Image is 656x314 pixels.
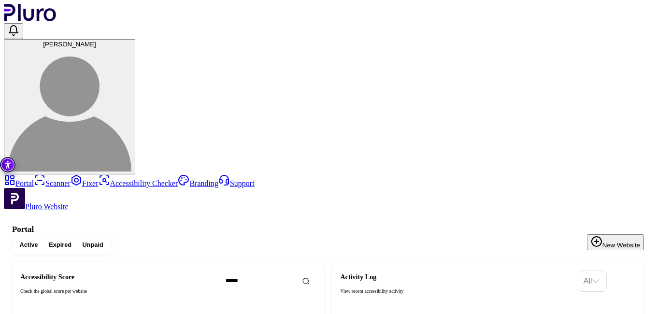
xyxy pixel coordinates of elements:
[8,48,131,171] img: KEES GERT
[71,179,99,187] a: Fixer
[4,202,69,211] a: Open Pluro Website
[43,239,77,251] button: Expired
[4,23,23,39] button: Open notifications, you have 0 new notifications
[99,179,178,187] a: Accessibility Checker
[12,225,644,234] h1: Portal
[340,288,572,295] div: View recent accessibility activity
[220,274,338,288] input: Search
[218,179,255,187] a: Support
[20,241,38,249] span: Active
[578,271,607,292] div: Set sorting
[20,273,214,281] h2: Accessibility Score
[34,179,71,187] a: Scanner
[587,234,644,250] button: New Website
[4,174,652,211] aside: Sidebar menu
[4,39,135,174] button: [PERSON_NAME]KEES GERT
[49,241,71,249] span: Expired
[340,273,572,281] h2: Activity Log
[77,239,109,251] button: Unpaid
[83,241,103,249] span: Unpaid
[4,179,34,187] a: Portal
[178,179,218,187] a: Branding
[4,14,57,23] a: Logo
[20,288,214,295] div: Check the global score per website
[43,41,96,48] span: [PERSON_NAME]
[14,239,43,251] button: Active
